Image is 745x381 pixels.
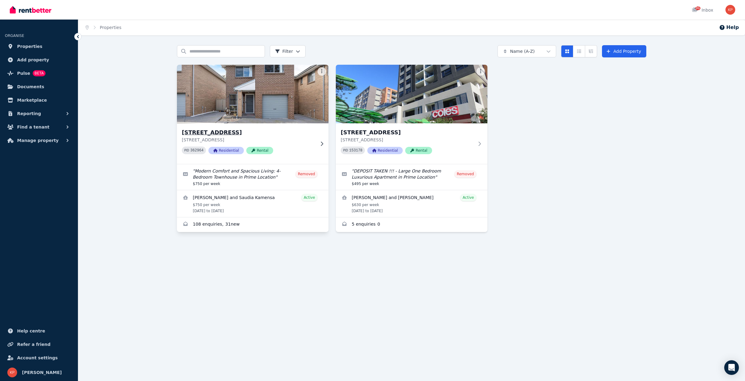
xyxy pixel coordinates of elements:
span: Name (A-Z) [510,48,535,54]
span: Filter [275,48,293,54]
button: Expanded list view [585,45,597,57]
span: 31 [695,6,700,10]
a: Marketplace [5,94,73,106]
a: Enquiries for 321/17 Chatham Road, West Ryde [336,217,487,232]
span: Account settings [17,354,58,361]
span: Refer a friend [17,341,50,348]
button: Help [719,24,739,31]
a: PulseBETA [5,67,73,79]
img: Karthik Prabakaran [725,5,735,15]
span: Residential [367,147,403,154]
a: Properties [5,40,73,53]
a: Properties [100,25,122,30]
img: 5/20 Derby St, Rooty Hill [173,63,332,125]
span: Residential [208,147,244,154]
span: Manage property [17,137,59,144]
button: Compact list view [573,45,585,57]
button: Filter [270,45,306,57]
a: 321/17 Chatham Road, West Ryde[STREET_ADDRESS][STREET_ADDRESS]PID 153178ResidentialRental [336,65,487,164]
button: More options [476,67,485,76]
a: Account settings [5,352,73,364]
code: 153178 [349,148,362,153]
a: Refer a friend [5,338,73,350]
span: Help centre [17,327,45,335]
button: Reporting [5,107,73,120]
h3: [STREET_ADDRESS] [341,128,474,137]
span: Rental [405,147,432,154]
small: PID [184,149,189,152]
a: Add property [5,54,73,66]
span: Marketplace [17,96,47,104]
a: Help centre [5,325,73,337]
button: Name (A-Z) [497,45,556,57]
span: [PERSON_NAME] [22,369,62,376]
span: Add property [17,56,49,64]
span: Documents [17,83,44,90]
span: ORGANISE [5,34,24,38]
p: [STREET_ADDRESS] [182,137,315,143]
p: [STREET_ADDRESS] [341,137,474,143]
div: Inbox [692,7,713,13]
div: Open Intercom Messenger [724,360,739,375]
a: View details for Vivien Lo and wai chung lau [336,190,487,217]
a: Documents [5,81,73,93]
a: 5/20 Derby St, Rooty Hill[STREET_ADDRESS][STREET_ADDRESS]PID 362964ResidentialRental [177,65,328,164]
span: BETA [33,70,46,76]
a: View details for John Banayat and Saudia Kamensa [177,190,328,217]
img: Karthik Prabakaran [7,368,17,377]
img: RentBetter [10,5,51,14]
span: Properties [17,43,42,50]
span: Rental [246,147,273,154]
small: PID [343,149,348,152]
button: Find a tenant [5,121,73,133]
code: 362964 [190,148,204,153]
img: 321/17 Chatham Road, West Ryde [336,65,487,123]
span: Find a tenant [17,123,50,131]
a: Enquiries for 5/20 Derby St, Rooty Hill [177,217,328,232]
a: Edit listing: DEPOSIT TAKEN !!! - Large One Bedroom Luxurious Apartment in Prime Location [336,164,487,190]
nav: Breadcrumb [78,20,129,35]
button: More options [317,67,326,76]
a: Add Property [602,45,646,57]
button: Manage property [5,134,73,147]
button: Card view [561,45,573,57]
div: View options [561,45,597,57]
h3: [STREET_ADDRESS] [182,128,315,137]
span: Reporting [17,110,41,117]
span: Pulse [17,70,30,77]
a: Edit listing: Modern Comfort and Spacious Living: 4-Bedroom Townhouse in Prime Location [177,164,328,190]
